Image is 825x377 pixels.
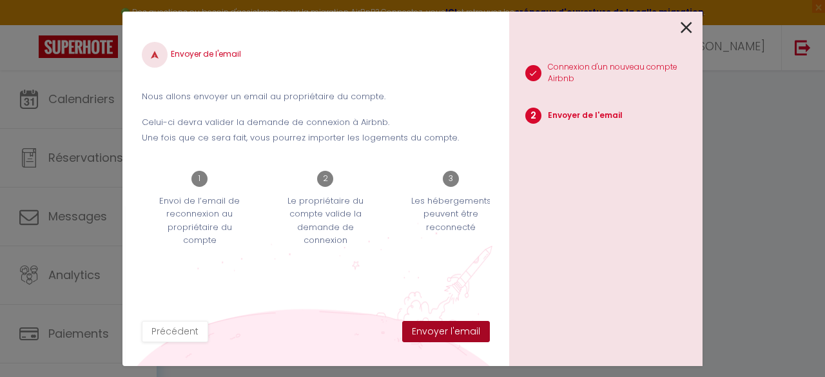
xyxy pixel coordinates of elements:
[402,321,490,343] button: Envoyer l'email
[142,116,490,129] p: Celui-ci devra valider la demande de connexion à Airbnb.
[150,195,249,247] p: Envoi de l’email de reconnexion au propriétaire du compte
[10,5,49,44] button: Ouvrir le widget de chat LiveChat
[142,90,490,103] p: Nous allons envoyer un email au propriétaire du compte.
[276,195,375,247] p: Le propriétaire du compte valide la demande de connexion
[317,171,333,187] span: 2
[548,61,703,86] p: Connexion d'un nouveau compte Airbnb
[443,171,459,187] span: 3
[191,171,208,187] span: 1
[525,108,541,124] span: 2
[402,195,501,234] p: Les hébergements peuvent être reconnecté
[142,42,490,68] h4: Envoyer de l'email
[142,321,208,343] button: Précédent
[548,110,623,122] p: Envoyer de l'email
[142,131,490,144] p: Une fois que ce sera fait, vous pourrez importer les logements du compte.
